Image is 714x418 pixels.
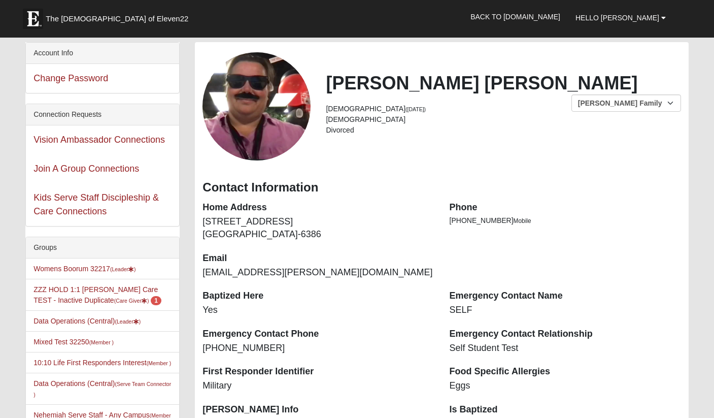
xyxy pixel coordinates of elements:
[33,285,161,304] a: ZZZ HOLD 1:1 [PERSON_NAME] Care TEST - Inactive Duplicate(Care Giver) 1
[450,365,681,378] dt: Food Specific Allergies
[33,317,141,325] a: Data Operations (Central)(Leader)
[26,104,179,125] div: Connection Requests
[33,192,159,216] a: Kids Serve Staff Discipleship & Care Connections
[202,342,434,355] dd: [PHONE_NUMBER]
[202,304,434,317] dd: Yes
[33,73,108,83] a: Change Password
[326,125,681,136] li: Divorced
[463,4,568,29] a: Back to [DOMAIN_NAME]
[450,201,681,214] dt: Phone
[26,43,179,64] div: Account Info
[33,359,171,367] a: 10:10 Life First Responders Interest(Member )
[450,215,681,226] li: [PHONE_NUMBER]
[568,5,673,30] a: Hello [PERSON_NAME]
[202,290,434,303] dt: Baptized Here
[23,9,43,29] img: Eleven22 logo
[46,14,188,24] span: The [DEMOGRAPHIC_DATA] of Eleven22
[147,360,171,366] small: (Member )
[33,135,165,145] a: Vision Ambassador Connections
[575,14,659,22] span: Hello [PERSON_NAME]
[202,215,434,241] dd: [STREET_ADDRESS] [GEOGRAPHIC_DATA]-6386
[110,266,136,272] small: (Leader )
[514,217,531,224] span: Mobile
[33,164,139,174] a: Join A Group Connections
[202,379,434,393] dd: Military
[202,266,434,279] dd: [EMAIL_ADDRESS][PERSON_NAME][DOMAIN_NAME]
[202,180,681,195] h3: Contact Information
[202,201,434,214] dt: Home Address
[18,4,221,29] a: The [DEMOGRAPHIC_DATA] of Eleven22
[89,339,114,345] small: (Member )
[33,338,114,346] a: Mixed Test 32250(Member )
[26,237,179,259] div: Groups
[450,379,681,393] dd: Eggs
[115,318,141,325] small: (Leader )
[33,379,171,398] a: Data Operations (Central)(Serve Team Connector )
[326,114,681,125] li: [DEMOGRAPHIC_DATA]
[405,106,426,112] small: ([DATE])
[33,265,135,273] a: Womens Boorum 32217(Leader)
[326,104,681,114] li: [DEMOGRAPHIC_DATA]
[202,52,311,160] a: View Fullsize Photo
[450,304,681,317] dd: SELF
[202,252,434,265] dt: Email
[326,72,681,94] h2: [PERSON_NAME] [PERSON_NAME]
[450,342,681,355] dd: Self Student Test
[450,328,681,341] dt: Emergency Contact Relationship
[114,298,149,304] small: (Care Giver )
[450,290,681,303] dt: Emergency Contact Name
[151,296,161,305] span: number of pending members
[202,365,434,378] dt: First Responder Identifier
[202,328,434,341] dt: Emergency Contact Phone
